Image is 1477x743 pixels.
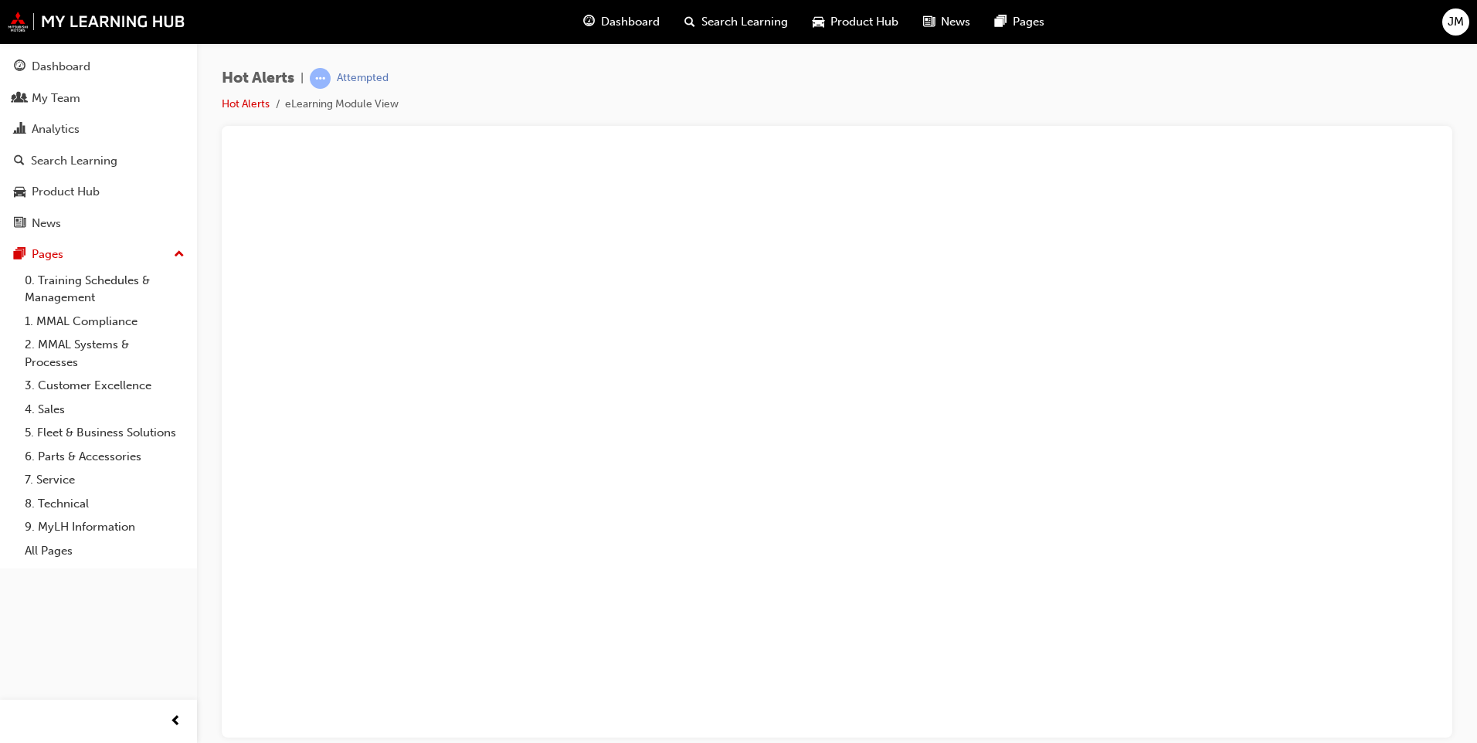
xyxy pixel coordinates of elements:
[911,6,983,38] a: news-iconNews
[8,12,185,32] img: mmal
[170,712,182,731] span: prev-icon
[32,246,63,263] div: Pages
[830,13,898,31] span: Product Hub
[6,178,191,206] a: Product Hub
[923,12,935,32] span: news-icon
[14,248,25,262] span: pages-icon
[31,152,117,170] div: Search Learning
[32,58,90,76] div: Dashboard
[19,515,191,539] a: 9. MyLH Information
[6,240,191,269] button: Pages
[6,53,191,81] a: Dashboard
[1442,8,1469,36] button: JM
[800,6,911,38] a: car-iconProduct Hub
[19,468,191,492] a: 7. Service
[222,97,270,110] a: Hot Alerts
[14,154,25,168] span: search-icon
[701,13,788,31] span: Search Learning
[601,13,660,31] span: Dashboard
[995,12,1007,32] span: pages-icon
[672,6,800,38] a: search-iconSearch Learning
[19,421,191,445] a: 5. Fleet & Business Solutions
[32,215,61,232] div: News
[32,90,80,107] div: My Team
[19,269,191,310] a: 0. Training Schedules & Management
[941,13,970,31] span: News
[19,445,191,469] a: 6. Parts & Accessories
[19,492,191,516] a: 8. Technical
[337,71,389,86] div: Attempted
[222,70,294,87] span: Hot Alerts
[310,68,331,89] span: learningRecordVerb_ATTEMPT-icon
[583,12,595,32] span: guage-icon
[6,49,191,240] button: DashboardMy TeamAnalyticsSearch LearningProduct HubNews
[684,12,695,32] span: search-icon
[983,6,1057,38] a: pages-iconPages
[19,398,191,422] a: 4. Sales
[1013,13,1044,31] span: Pages
[19,333,191,374] a: 2. MMAL Systems & Processes
[6,209,191,238] a: News
[300,70,304,87] span: |
[285,96,399,114] li: eLearning Module View
[19,539,191,563] a: All Pages
[14,217,25,231] span: news-icon
[32,183,100,201] div: Product Hub
[1448,13,1464,31] span: JM
[19,374,191,398] a: 3. Customer Excellence
[14,185,25,199] span: car-icon
[6,147,191,175] a: Search Learning
[6,84,191,113] a: My Team
[14,60,25,74] span: guage-icon
[32,120,80,138] div: Analytics
[571,6,672,38] a: guage-iconDashboard
[14,92,25,106] span: people-icon
[174,245,185,265] span: up-icon
[14,123,25,137] span: chart-icon
[19,310,191,334] a: 1. MMAL Compliance
[813,12,824,32] span: car-icon
[6,115,191,144] a: Analytics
